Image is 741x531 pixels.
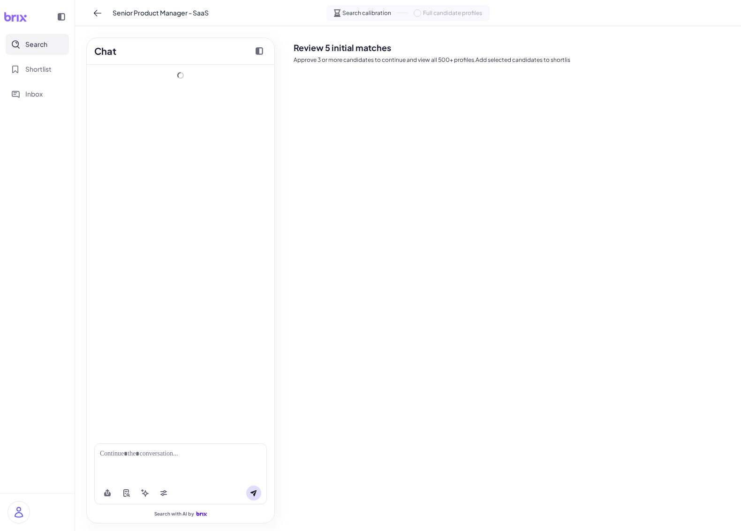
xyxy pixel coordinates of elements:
[8,501,30,523] img: user_logo.png
[252,44,267,59] button: Collapse chat
[94,44,116,58] h2: Chat
[6,83,69,105] button: Inbox
[154,511,194,517] span: Search with AI by
[246,486,261,501] button: Send message
[294,56,733,64] p: Approve 3 or more candidates to continue and view all 500+ profiles.Add selected candidates to sh...
[6,34,69,55] button: Search
[25,64,52,74] span: Shortlist
[294,41,733,54] h2: Review 5 initial matches
[423,9,482,17] span: Full candidate profiles
[25,89,43,99] span: Inbox
[6,59,69,80] button: Shortlist
[342,9,391,17] span: Search calibration
[113,8,209,18] span: Senior Product Manager - SaaS
[25,39,47,49] span: Search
